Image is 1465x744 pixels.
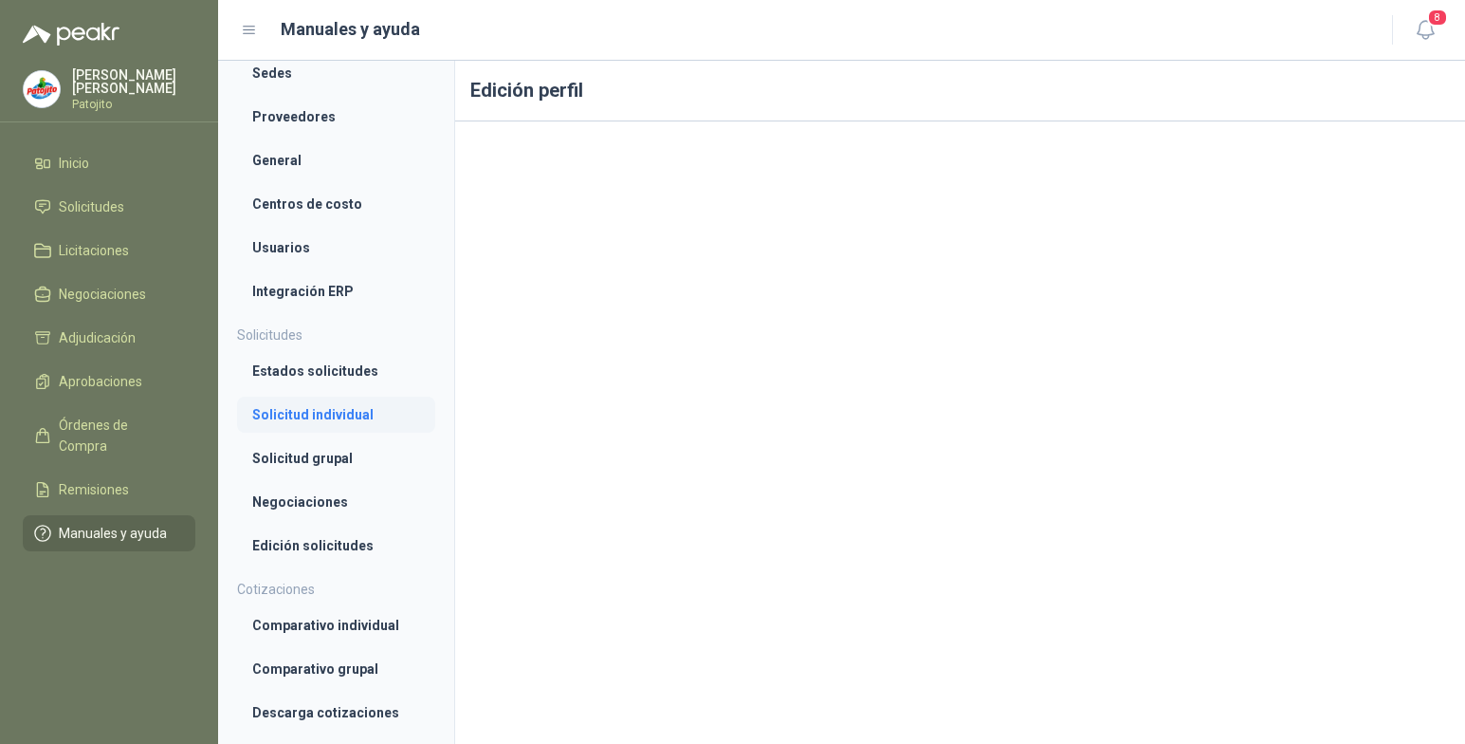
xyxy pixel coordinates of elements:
a: Adjudicación [23,320,195,356]
span: Solicitudes [59,196,124,217]
a: Negociaciones [237,484,435,520]
a: Remisiones [23,472,195,508]
li: Solicitud individual [252,404,420,425]
span: Órdenes de Compra [59,415,177,456]
a: Inicio [23,145,195,181]
li: Proveedores [252,106,420,127]
li: Estados solicitudes [252,361,420,381]
li: Negociaciones [252,492,420,512]
img: Logo peakr [23,23,119,46]
li: Usuarios [252,237,420,258]
span: Licitaciones [59,240,129,261]
p: Patojito [72,99,195,110]
h1: Edición perfil [455,61,1465,121]
a: Aprobaciones [23,363,195,400]
span: Manuales y ayuda [59,523,167,544]
li: Sedes [252,63,420,84]
a: Solicitud grupal [237,440,435,476]
span: Negociaciones [59,284,146,305]
span: Inicio [59,153,89,174]
a: Solicitudes [23,189,195,225]
a: Usuarios [237,230,435,266]
span: Adjudicación [59,327,136,348]
li: General [252,150,420,171]
a: Sedes [237,55,435,91]
a: Comparativo grupal [237,651,435,687]
h4: Solicitudes [237,325,435,345]
li: Comparativo individual [252,615,420,636]
p: [PERSON_NAME] [PERSON_NAME] [72,68,195,95]
a: Centros de costo [237,186,435,222]
span: Remisiones [59,479,129,500]
li: Solicitud grupal [252,448,420,469]
li: Descarga cotizaciones [252,702,420,723]
li: Integración ERP [252,281,420,302]
li: Centros de costo [252,194,420,214]
a: Proveedores [237,99,435,135]
li: Edición solicitudes [252,535,420,556]
li: Comparativo grupal [252,659,420,679]
a: Solicitud individual [237,397,435,433]
a: Edición solicitudes [237,528,435,564]
h1: Manuales y ayuda [281,16,420,43]
h4: Cotizaciones [237,579,435,600]
iframe: 1L3jHklxZEWTkRrttDwusqYABJbymKTAE [470,137,1450,685]
span: Aprobaciones [59,371,142,392]
span: 8 [1427,9,1448,27]
a: General [237,142,435,178]
a: Comparativo individual [237,607,435,643]
a: Descarga cotizaciones [237,695,435,731]
img: Company Logo [24,71,60,107]
a: Integración ERP [237,273,435,309]
a: Licitaciones [23,232,195,269]
a: Negociaciones [23,276,195,312]
button: 8 [1408,13,1442,47]
a: Manuales y ayuda [23,515,195,551]
a: Órdenes de Compra [23,407,195,464]
a: Estados solicitudes [237,353,435,389]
